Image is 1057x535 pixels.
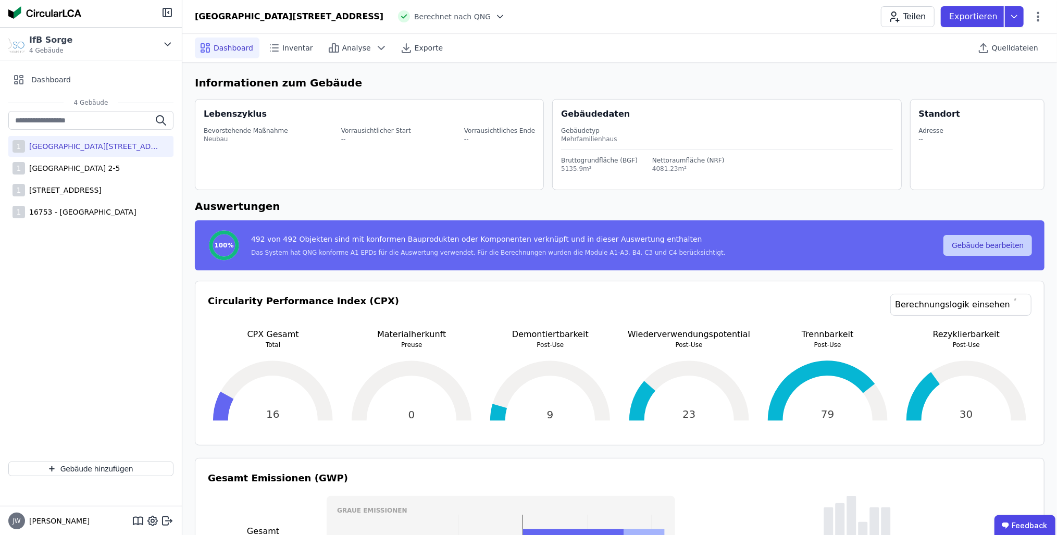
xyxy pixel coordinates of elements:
div: 1 [13,162,25,175]
div: Bevorstehende Maßnahme [204,127,288,135]
p: Post-Use [763,341,893,349]
div: 492 von 492 Objekten sind mit konformen Bauprodukten oder Komponenten verknüpft und in dieser Aus... [251,234,726,248]
p: Total [208,341,338,349]
div: IfB Sorge [29,34,72,46]
span: Inventar [282,43,313,53]
div: [GEOGRAPHIC_DATA] 2-5 [25,163,120,173]
img: IfB Sorge [8,36,25,53]
img: Concular [8,6,81,19]
div: Nettoraumfläche (NRF) [652,156,725,165]
span: 4 Gebäude [29,46,72,55]
div: 1 [13,206,25,218]
p: Preuse [346,341,477,349]
div: Neubau [204,135,288,143]
button: Teilen [881,6,935,27]
span: 100% [214,241,233,250]
span: Dashboard [214,43,253,53]
div: Vorrausichtlicher Start [341,127,411,135]
div: Mehrfamilienhaus [561,135,892,143]
button: Gebäude bearbeiten [943,235,1032,256]
div: 5135.9m² [561,165,638,173]
p: Exportieren [949,10,1000,23]
div: Standort [919,108,960,120]
div: Adresse [919,127,944,135]
h6: Auswertungen [195,198,1044,214]
span: 4 Gebäude [64,98,119,107]
h6: Informationen zum Gebäude [195,75,1044,91]
div: [GEOGRAPHIC_DATA][STREET_ADDRESS] [25,141,160,152]
div: Gebäudetyp [561,127,892,135]
span: Analyse [342,43,371,53]
p: Trennbarkeit [763,328,893,341]
p: Demontiertbarkeit [485,328,615,341]
p: Rezyklierbarkeit [901,328,1031,341]
div: 4081.23m² [652,165,725,173]
span: Exporte [415,43,443,53]
span: Dashboard [31,74,71,85]
span: Quelldateien [992,43,1038,53]
div: Lebenszyklus [204,108,267,120]
div: Das System hat QNG konforme A1 EPDs für die Auswertung verwendet. Für die Berechnungen wurden die... [251,248,726,257]
div: -- [464,135,535,143]
p: Wiederverwendungspotential [624,328,754,341]
span: Berechnet nach QNG [414,11,491,22]
div: [STREET_ADDRESS] [25,185,102,195]
div: -- [919,135,944,143]
a: Berechnungslogik einsehen [890,294,1031,316]
p: Post-Use [485,341,615,349]
div: -- [341,135,411,143]
span: [PERSON_NAME] [25,516,90,526]
h3: Graue Emissionen [337,506,664,515]
div: Gebäudedaten [561,108,901,120]
button: Gebäude hinzufügen [8,462,173,476]
div: 1 [13,184,25,196]
div: 1 [13,140,25,153]
p: Post-Use [624,341,754,349]
p: Materialherkunft [346,328,477,341]
h3: Gesamt Emissionen (GWP) [208,471,1031,486]
div: Bruttogrundfläche (BGF) [561,156,638,165]
div: [GEOGRAPHIC_DATA][STREET_ADDRESS] [195,10,383,23]
div: Vorrausichtliches Ende [464,127,535,135]
h3: Circularity Performance Index (CPX) [208,294,399,328]
div: 16753 - [GEOGRAPHIC_DATA] [25,207,136,217]
span: JW [13,518,20,524]
p: Post-Use [901,341,1031,349]
p: CPX Gesamt [208,328,338,341]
